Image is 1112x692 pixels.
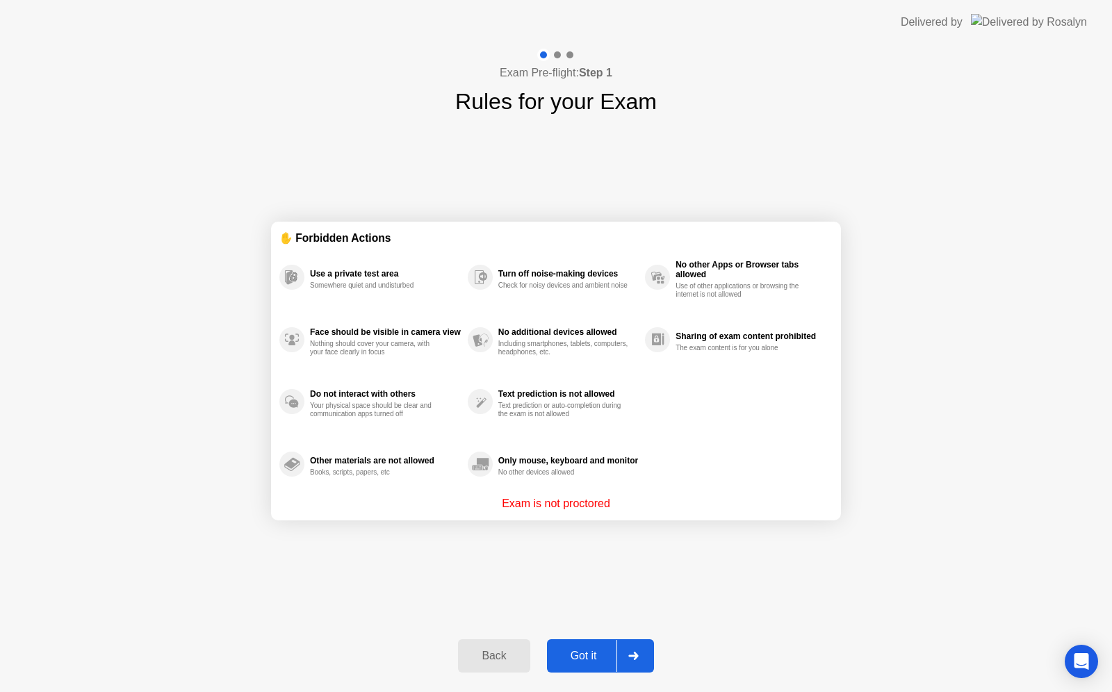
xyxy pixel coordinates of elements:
[310,281,441,290] div: Somewhere quiet and undisturbed
[676,344,807,352] div: The exam content is for you alone
[498,327,638,337] div: No additional devices allowed
[310,327,461,337] div: Face should be visible in camera view
[310,456,461,466] div: Other materials are not allowed
[676,282,807,299] div: Use of other applications or browsing the internet is not allowed
[498,269,638,279] div: Turn off noise-making devices
[458,639,530,673] button: Back
[279,230,833,246] div: ✋ Forbidden Actions
[310,340,441,356] div: Nothing should cover your camera, with your face clearly in focus
[498,456,638,466] div: Only mouse, keyboard and monitor
[498,281,630,290] div: Check for noisy devices and ambient noise
[1065,645,1098,678] div: Open Intercom Messenger
[498,389,638,399] div: Text prediction is not allowed
[310,389,461,399] div: Do not interact with others
[310,269,461,279] div: Use a private test area
[498,340,630,356] div: Including smartphones, tablets, computers, headphones, etc.
[676,260,826,279] div: No other Apps or Browser tabs allowed
[455,85,657,118] h1: Rules for your Exam
[462,650,525,662] div: Back
[500,65,612,81] h4: Exam Pre-flight:
[901,14,963,31] div: Delivered by
[498,468,630,477] div: No other devices allowed
[310,402,441,418] div: Your physical space should be clear and communication apps turned off
[676,331,826,341] div: Sharing of exam content prohibited
[551,650,616,662] div: Got it
[971,14,1087,30] img: Delivered by Rosalyn
[310,468,441,477] div: Books, scripts, papers, etc
[498,402,630,418] div: Text prediction or auto-completion during the exam is not allowed
[502,495,610,512] p: Exam is not proctored
[579,67,612,79] b: Step 1
[547,639,654,673] button: Got it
